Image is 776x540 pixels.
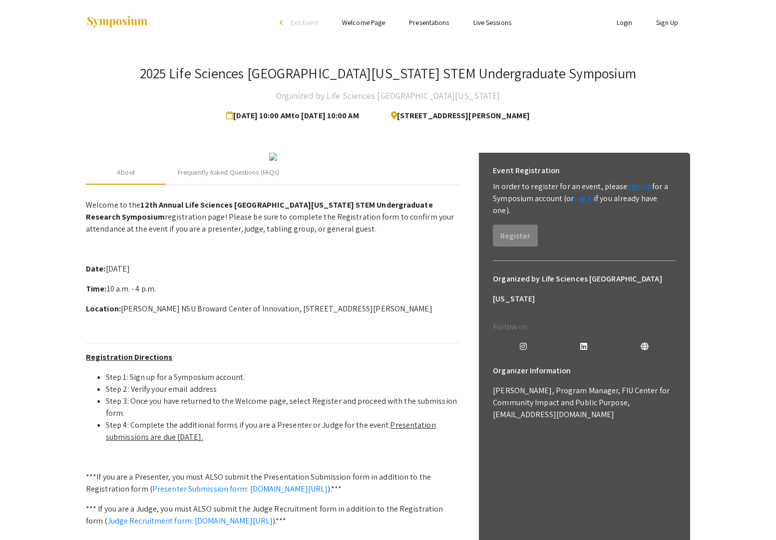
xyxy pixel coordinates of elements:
[493,385,676,421] p: [PERSON_NAME], Program Manager, FIU Center for Community Impact and Public Purpose, [EMAIL_ADDRES...
[226,106,363,126] span: [DATE] 10:00 AM to [DATE] 10:00 AM
[280,19,286,25] div: arrow_back_ios
[276,86,500,106] h4: Organized by Life Sciences [GEOGRAPHIC_DATA][US_STATE]
[86,200,433,222] strong: 12th Annual Life Sciences [GEOGRAPHIC_DATA][US_STATE] STEM Undergraduate Research Symposium
[86,283,460,295] p: 10 a.m. - 4 p.m.
[86,264,106,274] strong: Date:
[627,181,652,192] a: sign up
[656,18,678,27] a: Sign Up
[269,153,277,161] img: 32153a09-f8cb-4114-bf27-cfb6bc84fc69.png
[86,283,107,294] strong: Time:
[493,321,676,333] p: Follow on
[86,503,460,527] p: *** If you are a Judge, you must ALSO submit the Judge Recruitment form in addition to the Regist...
[86,303,460,315] p: [PERSON_NAME] NSU Broward Center of Innovation, [STREET_ADDRESS][PERSON_NAME]
[86,303,121,314] strong: Location:
[106,371,460,383] li: Step 1: Sign up for a Symposium account.
[152,484,328,494] a: Presenter Submission form: [DOMAIN_NAME][URL]
[107,516,273,526] a: Judge Recruitment form: [DOMAIN_NAME][URL]
[291,18,318,27] span: Exit Event
[86,199,460,235] p: Welcome to the registration page! Please be sure to complete the Registration form to confirm you...
[140,65,637,82] h3: 2025 Life Sciences [GEOGRAPHIC_DATA][US_STATE] STEM Undergraduate Symposium
[178,167,279,178] div: Frequently Asked Questions (FAQs)
[106,420,436,442] u: Presentation submissions are due [DATE].
[493,269,676,309] h6: Organized by Life Sciences [GEOGRAPHIC_DATA][US_STATE]
[117,167,135,178] div: About
[106,419,460,443] li: Step 4: Complete the additional forms if you are a Presenter or Judge for the event.
[86,263,460,275] p: [DATE]
[106,383,460,395] li: Step 2: Verify your email address
[86,15,148,29] img: Symposium by ForagerOne
[617,18,633,27] a: Login
[493,361,676,381] h6: Organizer Information
[86,471,460,495] p: ***If you are a Presenter, you must ALSO submit the Presentation Submission form in addition to t...
[383,106,530,126] span: [STREET_ADDRESS][PERSON_NAME]
[409,18,449,27] a: Presentations
[493,225,538,247] button: Register
[342,18,385,27] a: Welcome Page
[493,181,676,217] p: In order to register for an event, please for a Symposium account (or if you already have one).
[86,352,172,362] u: Registration Directions
[493,161,560,181] h6: Event Registration
[473,18,511,27] a: Live Sessions
[574,193,594,204] a: log in
[106,395,460,419] li: Step 3: Once you have returned to the Welcome page, select Register and proceed with the submissi...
